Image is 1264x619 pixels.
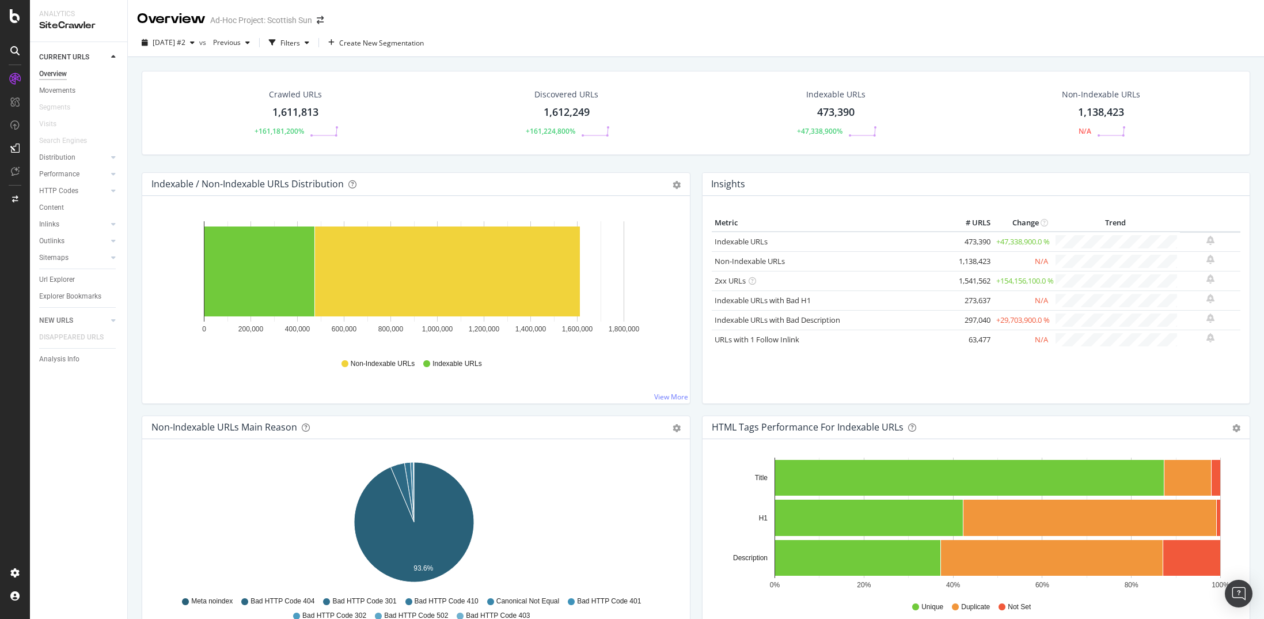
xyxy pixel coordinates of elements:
[39,68,119,80] a: Overview
[817,105,855,120] div: 473,390
[39,135,98,147] a: Search Engines
[415,597,479,606] span: Bad HTTP Code 410
[993,232,1051,252] td: +47,338,900.0 %
[993,310,1051,330] td: +29,703,900.0 %
[1206,255,1214,264] div: bell-plus
[332,597,396,606] span: Bad HTTP Code 301
[1206,314,1214,323] div: bell-plus
[151,458,677,591] svg: A chart.
[515,325,546,333] text: 1,400,000
[39,118,56,130] div: Visits
[993,330,1051,349] td: N/A
[39,218,59,231] div: Inlinks
[39,51,89,63] div: CURRENT URLS
[947,251,993,271] td: 1,138,423
[199,37,208,47] span: vs
[39,85,119,97] a: Movements
[39,168,79,180] div: Performance
[993,214,1051,232] th: Change
[39,235,108,247] a: Outlinks
[422,325,453,333] text: 1,000,000
[191,597,233,606] span: Meta noindex
[39,185,78,197] div: HTTP Codes
[39,315,108,327] a: NEW URLS
[39,19,118,32] div: SiteCrawler
[39,331,115,344] a: DISAPPEARED URLS
[712,214,948,232] th: Metric
[39,252,108,264] a: Sitemaps
[151,178,344,190] div: Indexable / Non-Indexable URLs Distribution
[562,325,593,333] text: 1,600,000
[1124,581,1138,589] text: 80%
[577,597,641,606] span: Bad HTTP Code 401
[806,89,866,100] div: Indexable URLs
[413,564,433,572] text: 93.6%
[272,105,318,120] div: 1,611,813
[947,214,993,232] th: # URLS
[1206,274,1214,284] div: bell-plus
[1035,581,1049,589] text: 60%
[857,581,871,589] text: 20%
[264,33,314,52] button: Filters
[39,202,119,214] a: Content
[39,152,108,164] a: Distribution
[238,325,264,333] text: 200,000
[137,9,206,29] div: Overview
[351,359,415,369] span: Non-Indexable URLs
[469,325,500,333] text: 1,200,000
[921,602,943,612] span: Unique
[39,85,75,97] div: Movements
[496,597,559,606] span: Canonical Not Equal
[732,554,767,562] text: Description
[1062,89,1140,100] div: Non-Indexable URLs
[151,214,677,348] svg: A chart.
[255,126,304,136] div: +161,181,200%
[1232,424,1240,432] div: gear
[947,271,993,290] td: 1,541,562
[39,168,108,180] a: Performance
[137,33,199,52] button: [DATE] #2
[280,38,300,48] div: Filters
[1051,214,1180,232] th: Trend
[39,274,75,286] div: Url Explorer
[993,251,1051,271] td: N/A
[609,325,640,333] text: 1,800,000
[1212,581,1229,589] text: 100%
[378,325,404,333] text: 800,000
[712,421,904,433] div: HTML Tags Performance for Indexable URLs
[526,126,575,136] div: +161,224,800%
[39,202,64,214] div: Content
[534,89,598,100] div: Discovered URLs
[39,51,108,63] a: CURRENT URLS
[1206,294,1214,303] div: bell-plus
[961,602,990,612] span: Duplicate
[947,330,993,349] td: 63,477
[324,33,428,52] button: Create New Segmentation
[758,514,768,522] text: H1
[993,271,1051,290] td: +154,156,100.0 %
[754,474,768,482] text: Title
[153,37,185,47] span: 2025 Aug. 8th #2
[332,325,357,333] text: 600,000
[39,218,108,231] a: Inlinks
[39,135,87,147] div: Search Engines
[769,581,780,589] text: 0%
[1206,333,1214,342] div: bell-plus
[947,310,993,330] td: 297,040
[39,353,119,365] a: Analysis Info
[39,118,68,130] a: Visits
[654,392,688,402] a: View More
[1225,580,1252,607] div: Open Intercom Messenger
[715,295,811,305] a: Indexable URLs with Bad H1
[39,235,64,247] div: Outlinks
[339,38,424,48] span: Create New Segmentation
[797,126,842,136] div: +47,338,900%
[250,597,314,606] span: Bad HTTP Code 404
[1078,105,1124,120] div: 1,138,423
[947,290,993,310] td: 273,637
[715,236,768,247] a: Indexable URLs
[947,232,993,252] td: 473,390
[673,181,681,189] div: gear
[39,252,69,264] div: Sitemaps
[673,424,681,432] div: gear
